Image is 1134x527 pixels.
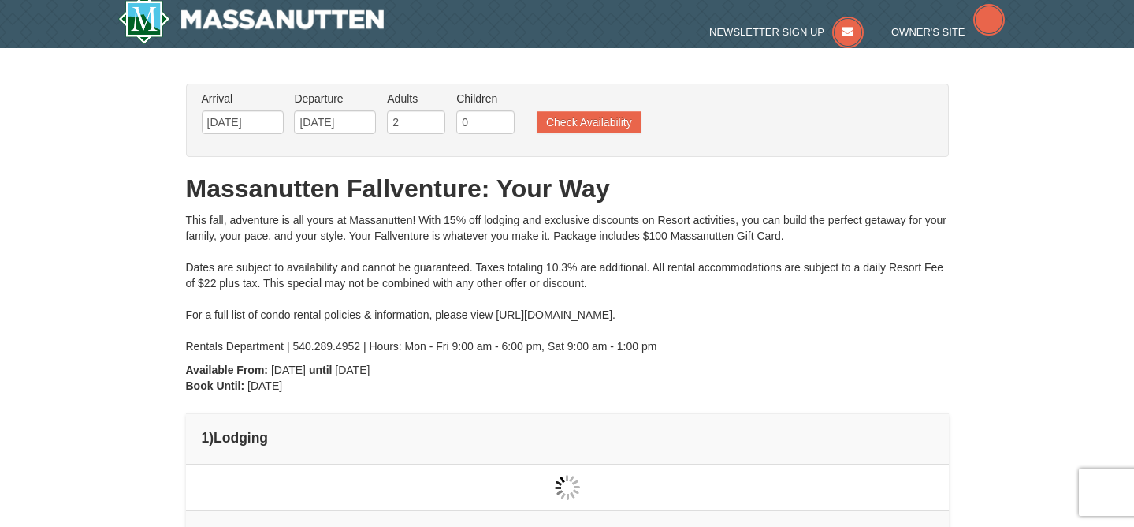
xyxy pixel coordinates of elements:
h1: Massanutten Fallventure: Your Way [186,173,949,204]
img: wait gif [555,475,580,500]
strong: Book Until: [186,379,245,392]
label: Adults [387,91,445,107]
a: Owner's Site [891,26,1005,38]
label: Children [456,91,515,107]
label: Departure [294,91,376,107]
h4: 1 Lodging [202,430,933,446]
span: Owner's Site [891,26,965,38]
div: This fall, adventure is all yours at Massanutten! With 15% off lodging and exclusive discounts on... [186,212,949,354]
strong: until [309,364,333,376]
label: Arrival [202,91,284,107]
span: Newsletter Sign Up [709,26,824,38]
span: [DATE] [247,379,282,392]
span: ) [209,430,214,446]
span: [DATE] [335,364,370,376]
span: [DATE] [271,364,306,376]
a: Newsletter Sign Up [709,26,864,38]
button: Check Availability [537,111,641,133]
strong: Available From: [186,364,269,376]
